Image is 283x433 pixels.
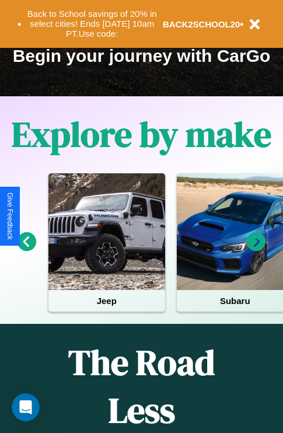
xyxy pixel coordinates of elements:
h1: Explore by make [12,110,271,158]
button: Back to School savings of 20% in select cities! Ends [DATE] 10am PT.Use code: [22,6,163,42]
div: Give Feedback [6,193,14,240]
h4: Jeep [48,290,165,312]
b: BACK2SCHOOL20 [163,19,240,29]
iframe: Intercom live chat [12,393,40,421]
